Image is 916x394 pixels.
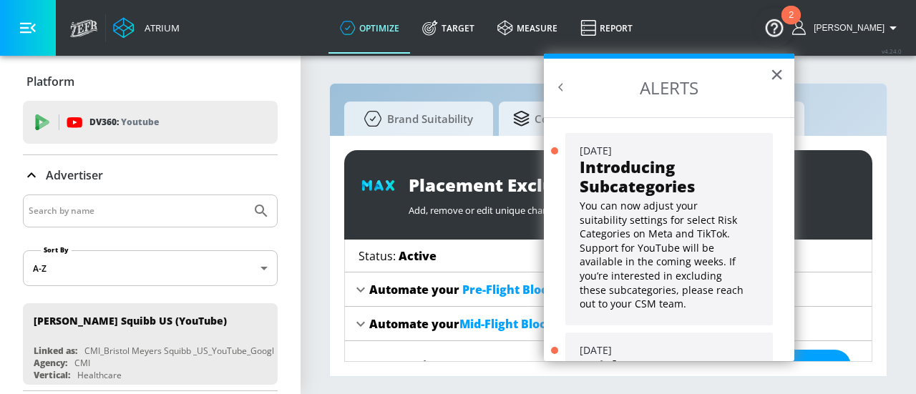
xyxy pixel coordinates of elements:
[369,316,578,332] div: Automate your
[89,114,159,130] p: DV360:
[345,307,872,341] div: Automate yourMid-Flight Block List
[359,102,473,136] span: Brand Suitability
[554,80,568,94] button: Back to Resource Center Home
[462,282,579,297] span: Pre-Flight Block List
[409,173,855,197] div: Placement Exclusion
[23,297,278,390] nav: list of Advertiser
[23,194,278,390] div: Advertiser
[345,272,872,307] div: Automate your Pre-Flight Block List
[789,15,794,34] div: 2
[486,2,569,54] a: measure
[34,314,227,327] div: [PERSON_NAME] Squibb US (YouTube)
[808,23,885,33] span: login as: jying@cmicompas.team
[113,17,180,39] a: Atrium
[74,357,90,369] div: CMI
[23,303,278,385] div: [PERSON_NAME] Squibb US (YouTube)Linked as:CMI_Bristol Meyers Squibb _US_YouTube_GoogleAdsAgency:...
[770,63,784,86] button: Close
[46,167,103,183] p: Advertiser
[369,358,437,373] div: Custom List
[29,202,245,220] input: Search by name
[77,369,122,381] div: Healthcare
[23,250,278,286] div: A-Z
[580,199,748,311] p: You can now adjust your suitability settings for select Risk Categories on Meta and TikTok. Suppo...
[359,248,437,264] div: Status:
[41,245,72,255] label: Sort By
[459,316,578,332] span: Mid-Flight Block List
[23,101,278,144] div: DV360: Youtube
[345,341,872,390] div: Custom ListAdd more
[580,156,695,196] strong: Introducing Subcategories
[513,102,635,136] span: Content Categories
[34,369,70,381] div: Vertical:
[26,74,74,89] p: Platform
[34,357,67,369] div: Agency:
[328,2,411,54] a: optimize
[121,114,159,129] p: Youtube
[399,248,437,264] span: Active
[882,47,902,55] span: v 4.24.0
[23,61,278,102] div: Platform
[411,2,486,54] a: Target
[569,2,644,54] a: Report
[754,7,794,47] button: Open Resource Center, 2 new notifications
[580,144,759,158] div: [DATE]
[23,155,278,195] div: Advertiser
[369,282,579,297] div: Automate your
[139,21,180,34] div: Atrium
[580,343,759,358] div: [DATE]
[34,345,77,357] div: Linked as:
[544,54,794,361] div: Resource Center
[544,59,794,117] h2: ALERTS
[792,19,902,36] button: [PERSON_NAME]
[84,345,294,357] div: CMI_Bristol Meyers Squibb _US_YouTube_GoogleAds
[409,197,855,217] div: Add, remove or edit unique channel and Video URLs or IDs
